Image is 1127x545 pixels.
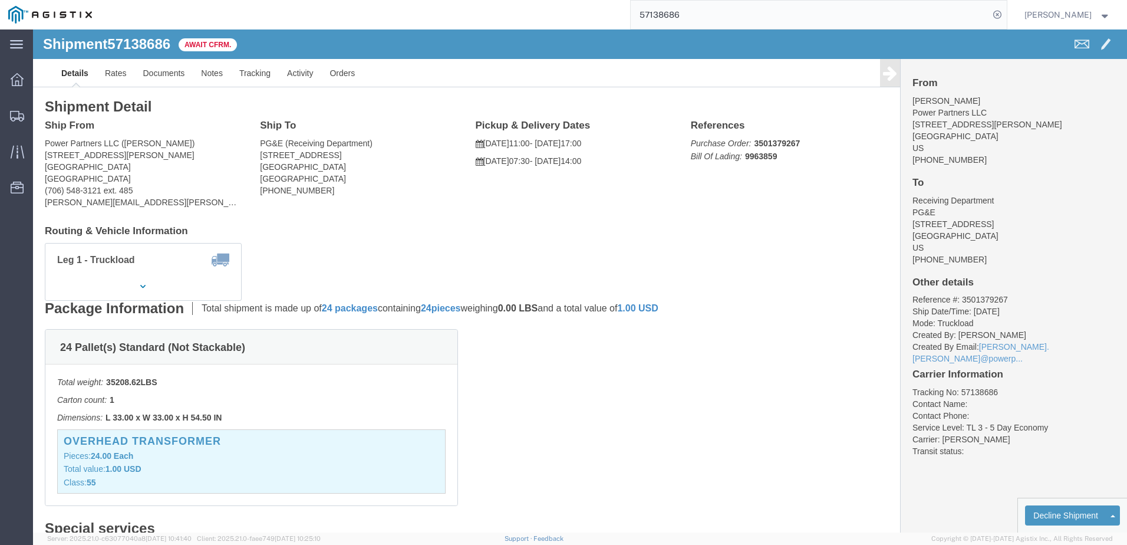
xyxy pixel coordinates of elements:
a: Feedback [533,535,563,542]
img: logo [8,6,92,24]
span: Copyright © [DATE]-[DATE] Agistix Inc., All Rights Reserved [931,534,1113,544]
span: [DATE] 10:25:10 [275,535,321,542]
span: Server: 2025.21.0-c63077040a8 [47,535,192,542]
a: Support [505,535,534,542]
input: Search for shipment number, reference number [631,1,989,29]
span: [DATE] 10:41:40 [146,535,192,542]
iframe: FS Legacy Container [33,29,1127,533]
button: [PERSON_NAME] [1024,8,1111,22]
span: Client: 2025.21.0-faee749 [197,535,321,542]
span: Justin Chao [1024,8,1092,21]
